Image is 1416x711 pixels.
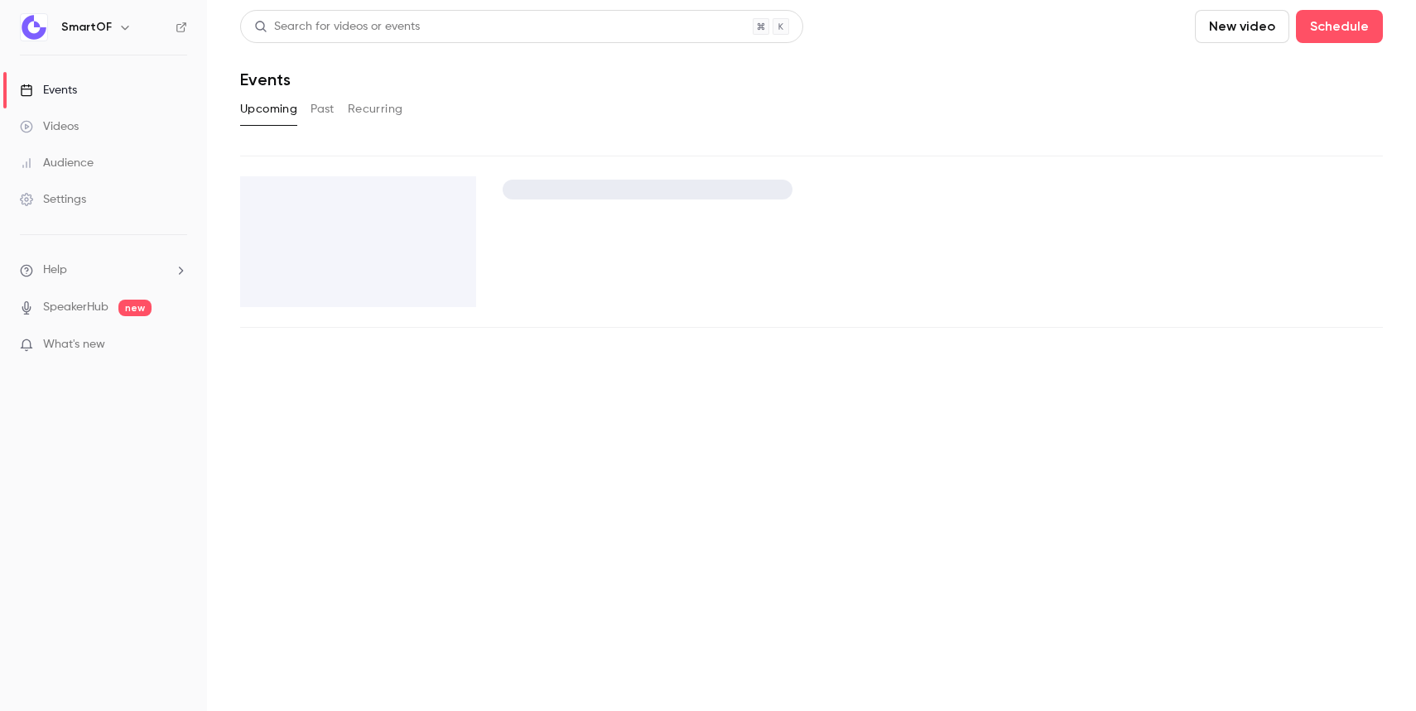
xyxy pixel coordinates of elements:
div: Events [20,82,77,98]
span: new [118,300,152,316]
button: New video [1195,10,1289,43]
img: SmartOF [21,14,47,41]
button: Past [311,96,335,123]
button: Schedule [1296,10,1383,43]
li: help-dropdown-opener [20,262,187,279]
button: Recurring [348,96,403,123]
div: Settings [20,191,86,208]
div: Videos [20,118,79,135]
div: Search for videos or events [254,18,420,36]
a: SpeakerHub [43,299,108,316]
h6: SmartOF [61,19,112,36]
span: Help [43,262,67,279]
div: Audience [20,155,94,171]
button: Upcoming [240,96,297,123]
span: What's new [43,336,105,353]
h1: Events [240,70,291,89]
